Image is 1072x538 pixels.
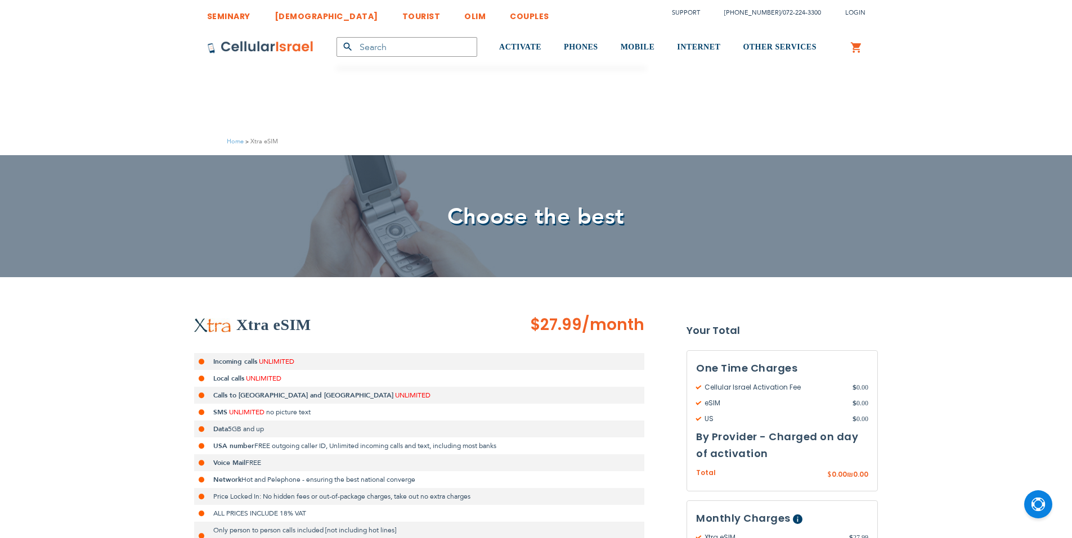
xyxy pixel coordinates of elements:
span: Monthly Charges [696,511,791,525]
span: $27.99 [530,314,582,336]
strong: Network [213,475,241,484]
span: 0.00 [853,398,868,408]
span: /month [582,314,644,336]
span: 0.00 [853,414,868,424]
h3: One Time Charges [696,360,868,377]
strong: Your Total [687,322,878,339]
a: SEMINARY [207,3,250,24]
span: $ [827,470,832,480]
a: [DEMOGRAPHIC_DATA] [275,3,378,24]
a: TOURIST [402,3,441,24]
span: Login [845,8,865,17]
span: eSIM [696,398,853,408]
span: UNLIMITED [395,391,430,400]
h3: By Provider - Charged on day of activation [696,428,868,462]
span: UNLIMITED [259,357,294,366]
a: ACTIVATE [499,26,541,69]
span: Cellular Israel Activation Fee [696,382,853,392]
span: PHONES [564,43,598,51]
span: 0.00 [853,382,868,392]
a: Home [227,137,244,146]
span: $ [853,382,856,392]
span: no picture text [266,408,311,417]
span: OTHER SERVICES [743,43,817,51]
span: FREE outgoing caller ID, Unlimited incoming calls and text, including most banks [254,441,496,450]
strong: Calls to [GEOGRAPHIC_DATA] and [GEOGRAPHIC_DATA] [213,391,393,400]
span: UNLIMITED [246,374,281,383]
a: 072-224-3300 [783,8,821,17]
a: Support [672,8,700,17]
span: US [696,414,853,424]
span: ₪ [847,470,853,480]
span: ACTIVATE [499,43,541,51]
strong: SMS [213,408,227,417]
strong: USA number [213,441,254,450]
span: MOBILE [621,43,655,51]
li: / [713,4,821,21]
a: OTHER SERVICES [743,26,817,69]
li: Xtra eSIM [244,136,278,147]
input: Search [337,37,477,57]
span: INTERNET [677,43,720,51]
a: INTERNET [677,26,720,69]
li: Price Locked In: No hidden fees or out-of-package charges, take out no extra charges [194,488,644,505]
a: COUPLES [510,3,549,24]
li: 5GB and up [194,421,644,437]
a: PHONES [564,26,598,69]
span: Hot and Pelephone - ensuring the best national converge [241,475,415,484]
a: MOBILE [621,26,655,69]
a: OLIM [464,3,486,24]
span: Choose the best [447,201,625,232]
span: Help [793,514,802,524]
span: 0.00 [832,469,847,479]
strong: Voice Mail [213,458,245,467]
strong: Data [213,424,228,433]
span: Total [696,468,716,478]
strong: Local calls [213,374,244,383]
span: $ [853,414,856,424]
li: ALL PRICES INCLUDE 18% VAT [194,505,644,522]
h2: Xtra eSIM [236,314,311,336]
span: FREE [245,458,261,467]
strong: Incoming calls [213,357,257,366]
span: UNLIMITED [229,408,264,417]
span: 0.00 [853,469,868,479]
img: Cellular Israel Logo [207,40,314,54]
img: Xtra eSIM [194,318,231,332]
span: $ [853,398,856,408]
a: [PHONE_NUMBER] [724,8,781,17]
